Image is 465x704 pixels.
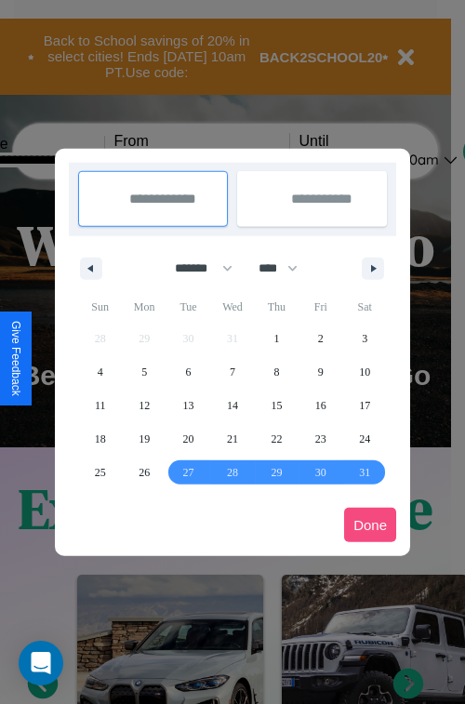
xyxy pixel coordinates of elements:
span: Fri [299,292,342,322]
button: 13 [166,389,210,422]
button: 14 [210,389,254,422]
button: 27 [166,456,210,489]
span: 19 [139,422,150,456]
button: 15 [255,389,299,422]
span: 20 [183,422,194,456]
span: 5 [141,355,147,389]
span: 1 [273,322,279,355]
span: 27 [183,456,194,489]
span: 15 [271,389,282,422]
div: Give Feedback [9,321,22,396]
span: 18 [95,422,106,456]
span: 11 [95,389,106,422]
span: 14 [227,389,238,422]
span: 8 [273,355,279,389]
button: 31 [343,456,387,489]
button: 12 [122,389,166,422]
span: 24 [359,422,370,456]
button: 20 [166,422,210,456]
span: 7 [230,355,235,389]
button: 23 [299,422,342,456]
button: 29 [255,456,299,489]
span: 12 [139,389,150,422]
span: Sat [343,292,387,322]
span: 22 [271,422,282,456]
span: 31 [359,456,370,489]
span: 9 [318,355,324,389]
span: 25 [95,456,106,489]
button: Done [344,508,396,542]
button: 28 [210,456,254,489]
button: 16 [299,389,342,422]
button: 1 [255,322,299,355]
button: 19 [122,422,166,456]
button: 24 [343,422,387,456]
span: 16 [315,389,326,422]
span: 29 [271,456,282,489]
button: 17 [343,389,387,422]
span: 21 [227,422,238,456]
button: 30 [299,456,342,489]
button: 6 [166,355,210,389]
button: 10 [343,355,387,389]
button: 8 [255,355,299,389]
span: Mon [122,292,166,322]
button: 5 [122,355,166,389]
div: Open Intercom Messenger [19,641,63,685]
button: 3 [343,322,387,355]
span: 2 [318,322,324,355]
button: 26 [122,456,166,489]
span: 26 [139,456,150,489]
button: 18 [78,422,122,456]
span: 30 [315,456,326,489]
span: Thu [255,292,299,322]
button: 7 [210,355,254,389]
span: 28 [227,456,238,489]
span: 4 [98,355,103,389]
button: 25 [78,456,122,489]
button: 2 [299,322,342,355]
span: Sun [78,292,122,322]
button: 9 [299,355,342,389]
span: 6 [186,355,192,389]
span: 17 [359,389,370,422]
span: 3 [362,322,367,355]
span: Wed [210,292,254,322]
button: 11 [78,389,122,422]
button: 21 [210,422,254,456]
button: 22 [255,422,299,456]
span: Tue [166,292,210,322]
span: 23 [315,422,326,456]
span: 10 [359,355,370,389]
span: 13 [183,389,194,422]
button: 4 [78,355,122,389]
